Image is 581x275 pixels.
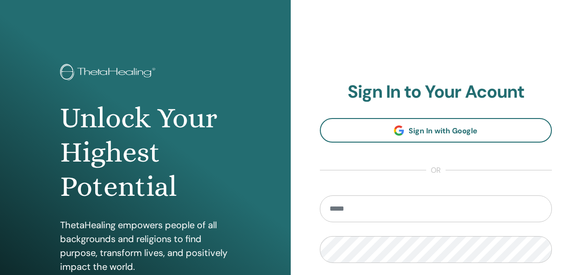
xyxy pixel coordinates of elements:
h2: Sign In to Your Acount [320,81,552,103]
a: Sign In with Google [320,118,552,143]
p: ThetaHealing empowers people of all backgrounds and religions to find purpose, transform lives, a... [60,218,231,274]
span: or [426,165,446,176]
h1: Unlock Your Highest Potential [60,101,231,204]
span: Sign In with Google [409,126,477,136]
